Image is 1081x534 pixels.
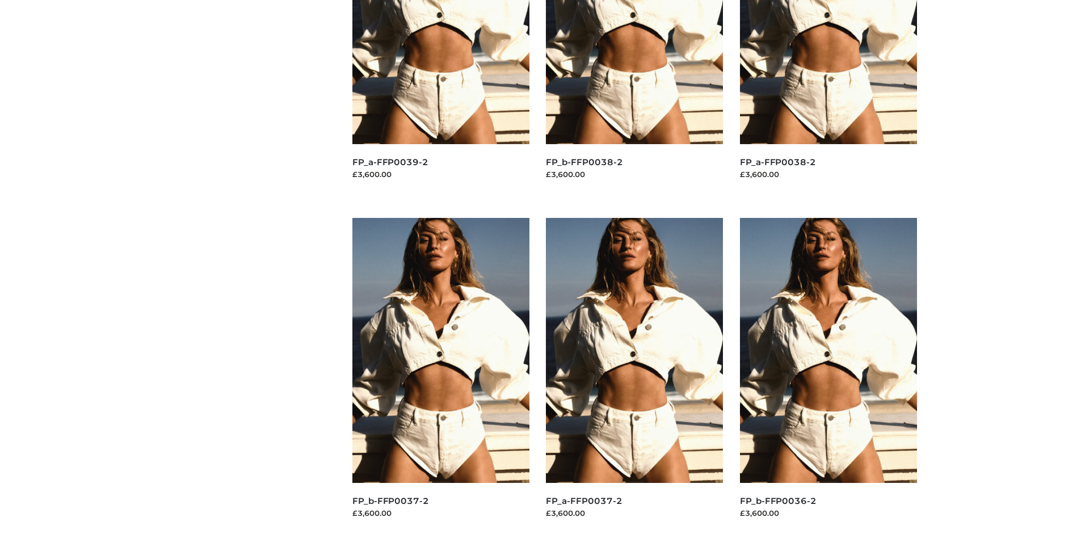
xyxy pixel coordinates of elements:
div: £3,600.00 [740,169,917,180]
a: FP_a-FFP0039-2 [352,157,428,167]
div: £3,600.00 [546,169,723,180]
div: £3,600.00 [740,507,917,519]
a: FP_b-FFP0038-2 [546,157,622,167]
a: FP_a-FFP0037-2 [546,495,622,506]
a: FP_a-FFP0038-2 [740,157,816,167]
div: £3,600.00 [546,507,723,519]
a: FP_b-FFP0036-2 [740,495,817,506]
a: FP_b-FFP0037-2 [352,495,429,506]
div: £3,600.00 [352,169,529,180]
div: £3,600.00 [352,507,529,519]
